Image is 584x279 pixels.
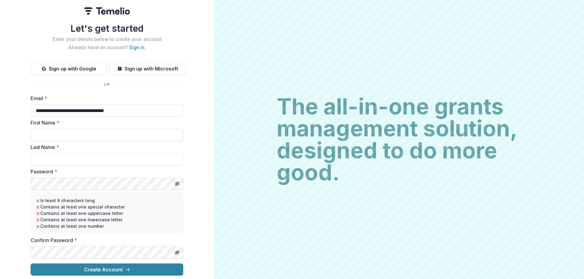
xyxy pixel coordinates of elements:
button: Toggle password visibility [172,179,182,189]
li: Is least 8 characters long [35,197,178,204]
label: Email [31,95,180,102]
button: Sign up with Google [31,63,107,75]
h1: Let's get started [31,23,183,34]
label: Confirm Password [31,237,180,244]
label: Password [31,168,180,175]
li: Contains at least one number [35,223,178,229]
h2: Already have an account? . [31,45,183,50]
li: Contains at least one lowercase letter [35,216,178,223]
button: Sign up with Microsoft [109,63,186,75]
label: First Name [31,119,180,126]
a: Sign in [129,44,144,50]
button: Create Account [31,263,183,276]
label: Last Name [31,143,180,151]
li: Contains at least one uppercase letter [35,210,178,216]
h2: Enter your details below to create your account [31,36,183,42]
li: Contains at least one special character [35,204,178,210]
button: Toggle password visibility [172,248,182,257]
img: Temelio [84,7,130,15]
